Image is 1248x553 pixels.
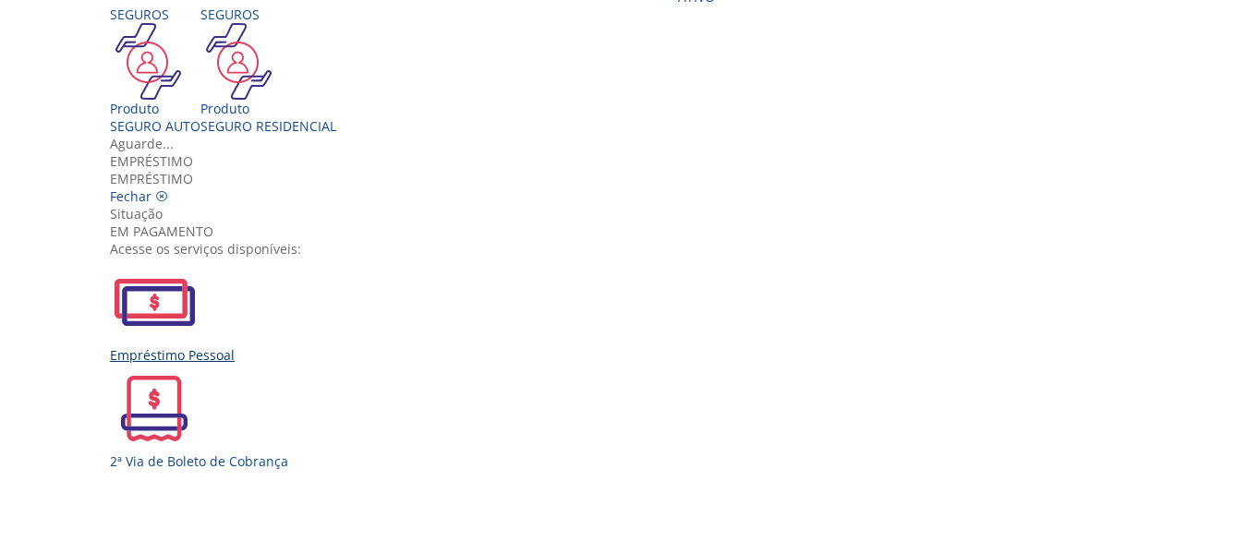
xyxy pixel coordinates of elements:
[110,6,200,23] div: Seguros
[110,100,200,117] div: Produto
[110,364,1152,470] a: 2ª Via de Boleto de Cobrança
[110,187,151,205] span: Fechar
[110,187,168,205] a: Fechar
[110,452,1152,470] div: 2ª Via de Boleto de Cobrança
[110,6,200,135] a: Seguros Produto SEGURO AUTO
[110,222,1152,240] div: EM PAGAMENTO
[110,170,193,187] span: EMPRÉSTIMO
[200,6,336,135] a: Seguros Produto SEGURO RESIDENCIAL
[110,258,199,346] img: EmprestimoPessoal.svg
[110,23,187,100] img: ico_seguros.png
[200,117,336,135] div: SEGURO RESIDENCIAL
[110,364,199,452] img: 2ViaCobranca.svg
[200,23,277,100] img: ico_seguros.png
[110,135,1152,152] div: Aguarde...
[200,6,336,23] div: Seguros
[110,346,1152,364] div: Empréstimo Pessoal
[110,258,1152,364] a: Empréstimo Pessoal
[110,240,1152,258] div: Acesse os serviços disponíveis:
[200,100,336,117] div: Produto
[110,117,200,135] div: SEGURO AUTO
[110,205,1152,222] div: Situação
[110,152,1152,170] div: Empréstimo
